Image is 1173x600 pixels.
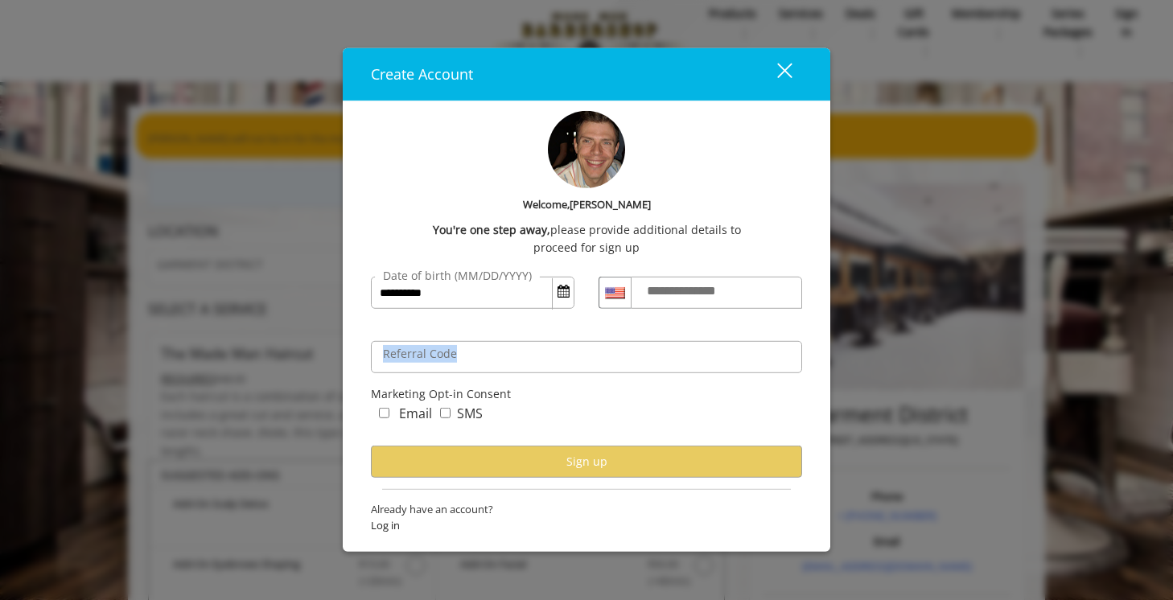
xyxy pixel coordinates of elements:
[399,404,432,425] label: Email
[371,64,473,84] span: Create Account
[371,517,802,534] span: Log in
[371,341,802,373] input: ReferralCode
[375,267,540,285] label: Date of birth (MM/DD/YYYY)
[371,220,802,238] div: please provide additional details to
[457,404,483,425] label: SMS
[433,220,550,238] b: You're one step away,
[371,500,802,517] span: Already have an account?
[371,446,802,477] button: Sign up
[599,277,631,309] div: Country
[379,408,389,418] input: marketing_email_concern
[371,277,574,309] input: DateOfBirth
[375,345,465,363] label: Referral Code
[747,57,802,90] button: close dialog
[548,111,625,188] img: profile-pic
[553,277,574,305] button: Open Calendar
[759,62,791,86] div: close dialog
[371,385,802,403] div: Marketing Opt-in Consent
[440,408,451,418] input: marketing_sms_concern
[371,239,802,257] div: proceed for sign up
[523,196,651,213] b: Welcome,[PERSON_NAME]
